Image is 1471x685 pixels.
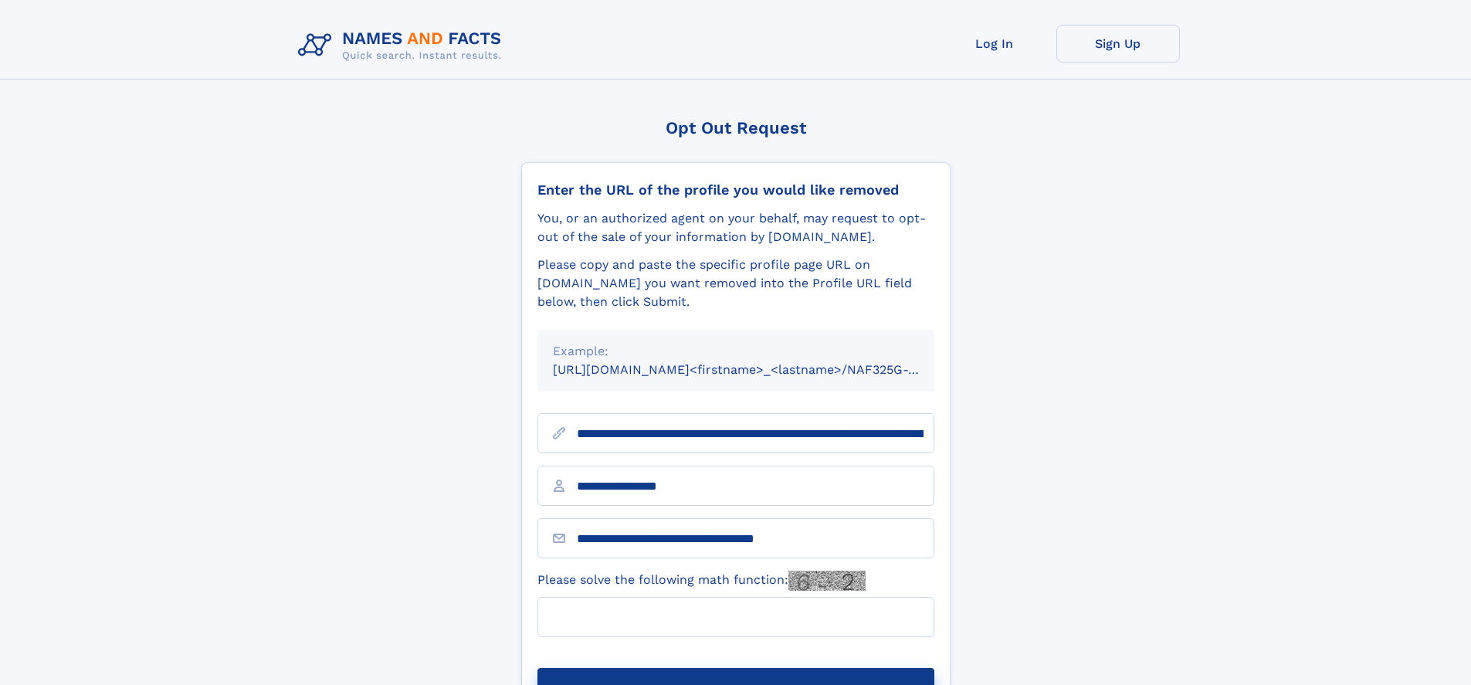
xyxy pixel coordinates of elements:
[537,181,934,198] div: Enter the URL of the profile you would like removed
[933,25,1056,63] a: Log In
[553,342,919,361] div: Example:
[537,571,866,591] label: Please solve the following math function:
[521,118,951,137] div: Opt Out Request
[537,209,934,246] div: You, or an authorized agent on your behalf, may request to opt-out of the sale of your informatio...
[1056,25,1180,63] a: Sign Up
[292,25,514,66] img: Logo Names and Facts
[553,362,964,377] small: [URL][DOMAIN_NAME]<firstname>_<lastname>/NAF325G-xxxxxxxx
[537,256,934,311] div: Please copy and paste the specific profile page URL on [DOMAIN_NAME] you want removed into the Pr...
